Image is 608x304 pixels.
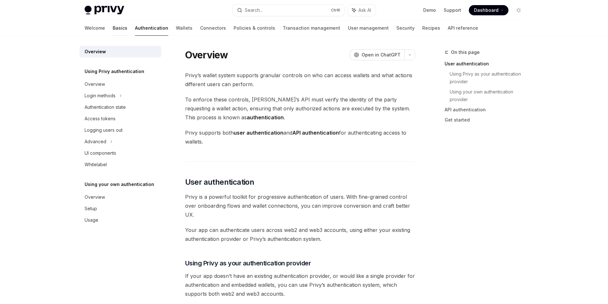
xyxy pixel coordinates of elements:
[292,130,339,136] strong: API authentication
[79,214,161,226] a: Usage
[185,192,415,219] span: Privy is a powerful toolkit for progressive authentication of users. With fine-grained control ov...
[113,20,127,36] a: Basics
[185,49,228,61] h1: Overview
[348,20,389,36] a: User management
[79,147,161,159] a: UI components
[185,71,415,89] span: Privy’s wallet system supports granular controls on who can access wallets and what actions diffe...
[396,20,415,36] a: Security
[422,20,440,36] a: Recipes
[200,20,226,36] a: Connectors
[350,49,404,60] button: Open in ChatGPT
[358,7,371,13] span: Ask AI
[362,52,401,58] span: Open in ChatGPT
[450,87,529,105] a: Using your own authentication provider
[85,181,154,188] h5: Using your own authentication
[331,8,341,13] span: Ctrl K
[85,20,105,36] a: Welcome
[283,20,340,36] a: Transaction management
[469,5,508,15] a: Dashboard
[85,115,116,122] div: Access tokens
[445,115,529,125] a: Get started
[423,7,436,13] a: Demo
[85,138,106,145] div: Advanced
[185,128,415,146] span: Privy supports both and for authenticating access to wallets.
[185,226,415,243] span: Your app can authenticate users across web2 and web3 accounts, using either your existing authent...
[85,92,116,100] div: Login methods
[445,59,529,69] a: User authentication
[234,20,275,36] a: Policies & controls
[79,101,161,113] a: Authentication state
[176,20,192,36] a: Wallets
[85,103,126,111] div: Authentication state
[85,193,105,201] div: Overview
[85,80,105,88] div: Overview
[79,78,161,90] a: Overview
[85,149,116,157] div: UI components
[85,68,144,75] h5: Using Privy authentication
[79,113,161,124] a: Access tokens
[234,130,283,136] strong: user authentication
[247,114,284,121] strong: authentication
[474,7,499,13] span: Dashboard
[79,203,161,214] a: Setup
[450,69,529,87] a: Using Privy as your authentication provider
[85,161,107,168] div: Whitelabel
[85,6,124,15] img: light logo
[233,4,344,16] button: Search...CtrlK
[451,48,480,56] span: On this page
[185,259,311,268] span: Using Privy as your authentication provider
[185,95,415,122] span: To enforce these controls, [PERSON_NAME]’s API must verify the identity of the party requesting a...
[448,20,478,36] a: API reference
[185,271,415,298] span: If your app doesn’t have an existing authentication provider, or would like a single provider for...
[79,191,161,203] a: Overview
[245,6,263,14] div: Search...
[85,216,98,224] div: Usage
[79,46,161,57] a: Overview
[79,159,161,170] a: Whitelabel
[79,124,161,136] a: Logging users out
[514,5,524,15] button: Toggle dark mode
[348,4,376,16] button: Ask AI
[135,20,168,36] a: Authentication
[445,105,529,115] a: API authentication
[85,48,106,56] div: Overview
[444,7,461,13] a: Support
[85,126,123,134] div: Logging users out
[185,177,254,187] span: User authentication
[85,205,97,212] div: Setup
